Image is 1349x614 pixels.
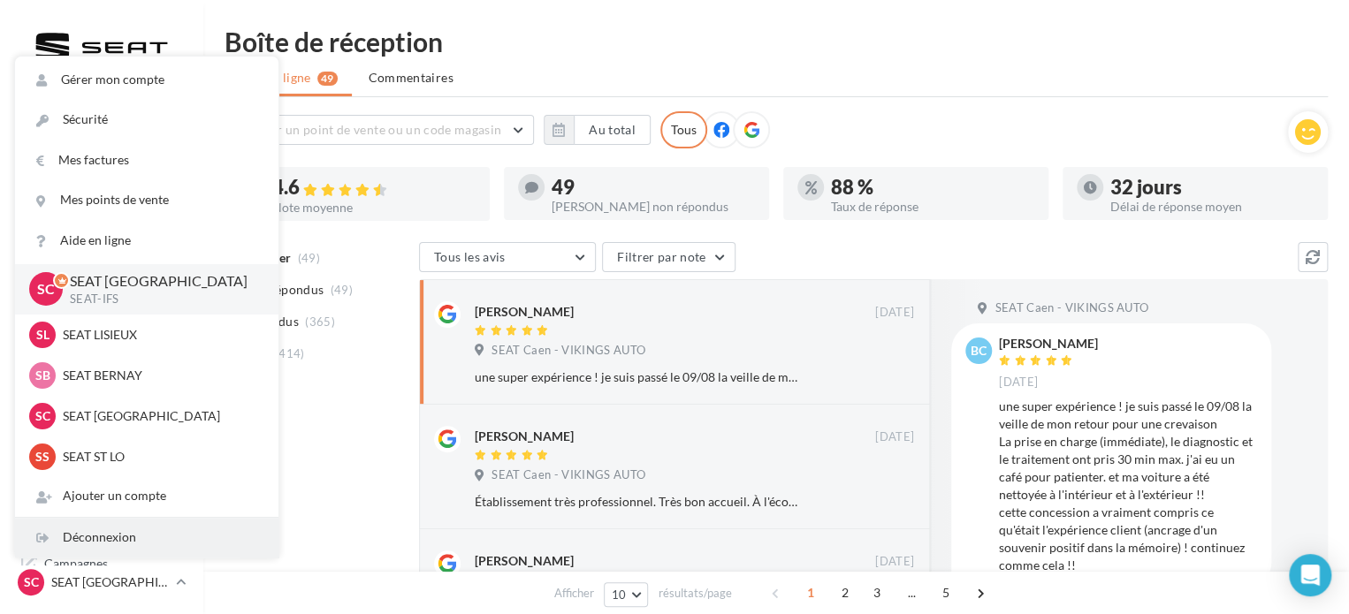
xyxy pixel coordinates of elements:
span: SEAT Caen - VIKINGS AUTO [492,467,645,483]
span: SB [35,367,50,384]
button: Au total [574,115,651,145]
span: (365) [305,315,335,329]
span: (49) [331,283,353,297]
span: Afficher [554,585,594,602]
a: Campagnes [11,310,193,347]
span: (414) [275,346,305,360]
a: Calendrier [11,442,193,479]
span: Non répondus [241,281,324,299]
p: SEAT LISIEUX [63,326,257,344]
button: Au total [544,115,651,145]
button: Notifications [11,133,186,170]
button: Filtrer par note [602,242,735,272]
span: Commentaires [369,69,453,87]
a: Contacts [11,353,193,390]
a: PLV et print personnalisable [11,485,193,537]
div: 88 % [831,178,1034,197]
div: Open Intercom Messenger [1289,554,1331,596]
div: 4.6 [272,178,476,198]
div: [PERSON_NAME] [475,552,574,570]
div: Délai de réponse moyen [1110,201,1314,213]
span: Choisir un point de vente ou un code magasin [240,122,501,137]
a: Gérer mon compte [15,60,278,100]
a: Visibilité en ligne [11,266,193,303]
a: Opérations [11,177,193,214]
div: une super expérience ! je suis passé le 09/08 la veille de mon retour pour une crevaison La prise... [999,398,1257,574]
span: SC [35,407,50,425]
button: 10 [604,582,649,607]
a: Boîte de réception49 [11,220,193,258]
span: 1 [796,579,825,607]
span: 5 [932,579,960,607]
a: Aide en ligne [15,221,278,261]
p: SEAT-IFS [70,292,250,307]
div: [PERSON_NAME] [999,337,1098,350]
div: Taux de réponse [831,201,1034,213]
div: Ajouter un compte [15,476,278,516]
button: Choisir un point de vente ou un code magasin [225,115,534,145]
span: SC [37,279,55,299]
span: SEAT Caen - VIKINGS AUTO [995,300,1148,316]
span: 2 [831,579,859,607]
a: SC SEAT [GEOGRAPHIC_DATA] [14,565,189,599]
div: une super expérience ! je suis passé le 09/08 la veille de mon retour pour une crevaison La prise... [475,368,799,386]
p: SEAT [GEOGRAPHIC_DATA] [51,573,169,591]
span: SEAT Caen - VIKINGS AUTO [492,343,645,359]
span: [DATE] [875,429,914,445]
span: ... [897,579,926,607]
a: Mes points de vente [15,180,278,220]
p: SEAT [GEOGRAPHIC_DATA] [63,407,257,425]
p: SEAT ST LO [63,448,257,466]
a: Médiathèque [11,398,193,435]
div: Boîte de réception [225,28,1328,55]
div: Note moyenne [272,201,476,214]
div: [PERSON_NAME] non répondus [552,201,755,213]
span: 3 [863,579,891,607]
span: Tous les avis [434,249,506,264]
div: Établissement très professionnel. Très bon accueil. À l'écoute et prise en charge rapide. Je le c... [475,493,799,511]
button: Tous les avis [419,242,596,272]
span: bc [971,342,987,360]
span: [DATE] [875,554,914,570]
a: Sécurité [15,100,278,140]
span: [DATE] [999,375,1038,390]
div: Tous [660,111,707,148]
p: SEAT BERNAY [63,367,257,384]
div: Déconnexion [15,518,278,557]
a: Mes factures [15,140,278,180]
span: SC [24,573,39,591]
div: [PERSON_NAME] [475,428,574,445]
p: SEAT [GEOGRAPHIC_DATA] [70,271,250,292]
span: résultats/page [658,585,731,602]
span: 10 [612,587,627,602]
span: SL [36,326,50,344]
span: [DATE] [875,305,914,321]
div: 32 jours [1110,178,1314,197]
div: 49 [552,178,755,197]
div: [PERSON_NAME] [475,303,574,321]
span: SS [35,448,50,466]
